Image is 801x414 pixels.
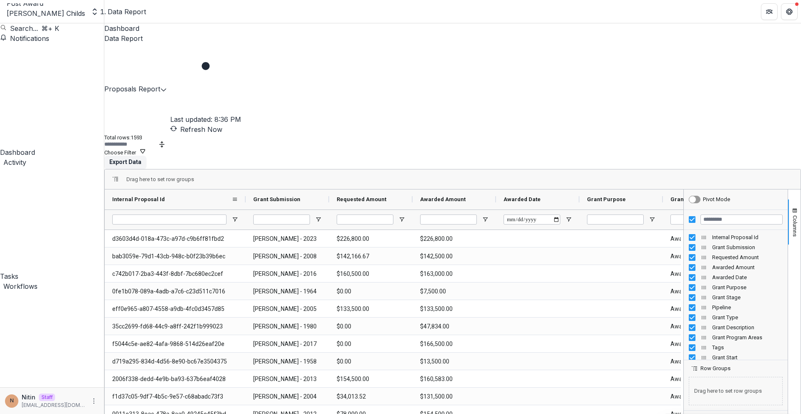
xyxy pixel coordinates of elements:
[253,230,322,247] span: [PERSON_NAME] - 2023
[89,396,99,406] button: More
[112,248,238,265] span: bab3059e-79d1-43cb-948c-b0f23b39b6ec
[684,273,788,283] div: Awarded Date Column
[232,216,238,223] button: Open Filter Menu
[670,248,739,265] span: Awarded
[684,333,788,343] div: Grant Program Areas Column
[420,215,477,225] input: Awarded Amount Filter Input
[315,216,322,223] button: Open Filter Menu
[420,336,489,353] span: $166,500.00
[337,265,405,283] span: $160,500.00
[420,196,466,202] span: Awarded Amount
[104,156,146,169] button: Export Data
[10,34,49,43] span: Notifications
[712,324,783,331] span: Grant Description
[104,134,801,141] p: Total rows: 1593
[670,230,739,247] span: Awarded
[587,215,644,225] input: Grant Purpose Filter Input
[712,264,783,270] span: Awarded Amount
[712,344,783,351] span: Tags
[159,141,165,148] button: Toggle auto height
[89,3,101,20] button: Open entity switcher
[112,283,238,300] span: 0fe1b078-089a-4adb-a7c6-c23d511c7016
[337,371,405,388] span: $154,500.00
[781,3,798,20] button: Get Help
[126,176,194,182] div: Row Groups
[712,244,783,250] span: Grant Submission
[22,401,86,409] p: [EMAIL_ADDRESS][DOMAIN_NAME]
[703,196,730,202] div: Pivot Mode
[670,318,739,335] span: Awarded
[253,353,322,370] span: [PERSON_NAME] - 1958
[112,388,238,405] span: f1d37c05-9df7-4b5c-9e57-c68abadc73f3
[253,300,322,318] span: [PERSON_NAME] - 2005
[420,353,489,370] span: $13,500.00
[170,114,241,124] p: Last updated: 8:36 PM
[253,371,322,388] span: [PERSON_NAME] - 2013
[670,215,727,225] input: Grant Stage Filter Input
[684,323,788,333] div: Grant Description Column
[670,265,739,283] span: Awarded
[712,234,783,240] span: Internal Proposal Id
[712,294,783,300] span: Grant Stage
[420,318,489,335] span: $47,834.00
[337,353,405,370] span: $0.00
[108,7,146,17] nav: breadcrumb
[420,265,489,283] span: $163,000.00
[670,371,739,388] span: Awarded
[565,216,572,223] button: Open Filter Menu
[3,158,26,167] span: Activity
[104,84,160,94] button: Proposals Report
[253,283,322,300] span: [PERSON_NAME] - 1964
[41,23,59,33] div: ⌘ + K
[420,371,489,388] span: $160,583.00
[504,215,560,225] input: Awarded Date Filter Input
[112,353,238,370] span: d719a295-834d-4d56-8e90-bc67e3504375
[112,196,165,202] span: Internal Proposal Id
[253,248,322,265] span: [PERSON_NAME] - 2008
[3,282,38,290] span: Workflows
[684,263,788,273] div: Awarded Amount Column
[112,318,238,335] span: 35cc2699-fd68-44c9-a8ff-242f1b999023
[712,274,783,280] span: Awarded Date
[337,196,386,202] span: Requested Amount
[337,336,405,353] span: $0.00
[670,336,739,353] span: Awarded
[670,388,739,405] span: Awarded
[712,304,783,310] span: Pipeline
[684,372,788,410] div: Row Groups
[684,313,788,323] div: Grant Type Column
[684,293,788,303] div: Grant Stage Column
[22,393,35,401] p: Nitin
[104,149,136,156] span: Choose Filter
[337,248,405,265] span: $142,166.67
[126,176,194,182] span: Drag here to set row groups
[108,7,146,17] div: Data Report
[104,23,801,33] a: Dashboard
[253,265,322,283] span: [PERSON_NAME] - 2016
[712,334,783,341] span: Grant Program Areas
[104,33,801,43] a: Data Report
[670,196,702,202] span: Grant Stage
[420,300,489,318] span: $133,500.00
[684,353,788,363] div: Grant Start Column
[700,215,783,225] input: Filter Columns Input
[420,283,489,300] span: $7,500.00
[337,300,405,318] span: $133,500.00
[482,216,489,223] button: Open Filter Menu
[337,388,405,405] span: $34,013.52
[112,336,238,353] span: f5044c5e-ae82-4afa-9868-514d26eaf20e
[253,215,310,225] input: Grant Submission Filter Input
[112,265,238,283] span: c742b017-2ba3-443f-8dbf-7bc680ec2cef
[504,196,541,202] span: Awarded Date
[649,216,655,223] button: Open Filter Menu
[104,148,146,156] button: Choose Filter
[670,283,739,300] span: Awarded
[253,196,300,202] span: Grant Submission
[684,232,788,242] div: Internal Proposal Id Column
[712,314,783,321] span: Grant Type
[253,336,322,353] span: [PERSON_NAME] - 2017
[337,215,393,225] input: Requested Amount Filter Input
[700,365,730,371] span: Row Groups
[253,388,322,405] span: [PERSON_NAME] - 2004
